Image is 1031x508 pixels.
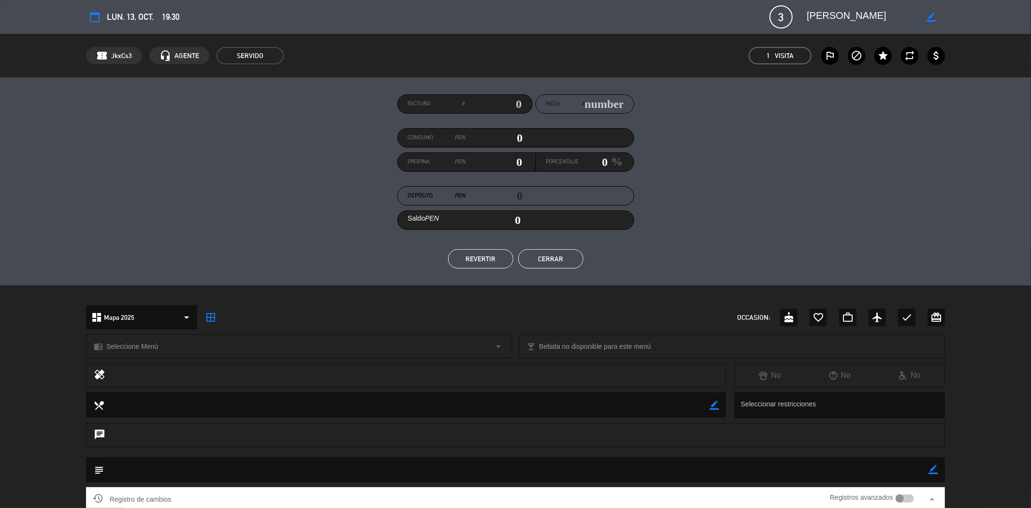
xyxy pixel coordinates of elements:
[770,5,793,29] span: 3
[106,341,158,352] span: Seleccione Menú
[710,401,719,410] i: border_color
[585,97,624,111] input: number
[904,50,915,61] i: repeat
[94,342,103,351] i: chrome_reader_mode
[930,312,942,323] i: card_giftcard
[86,8,103,26] button: calendar_today
[111,50,132,61] span: JkxCs3
[181,312,192,323] i: arrow_drop_down
[408,191,465,201] label: Depósito
[162,10,179,24] span: 19:30
[93,464,104,475] i: subject
[737,312,770,323] span: OCCASION:
[539,341,651,352] span: Bebida no disponible para este menú
[582,99,585,109] em: #
[448,249,513,269] button: REVERTIR
[735,369,805,382] div: No
[465,155,523,169] input: 0
[455,191,465,201] em: PEN
[805,369,874,382] div: No
[425,214,439,222] em: PEN
[824,50,836,61] i: outlined_flag
[546,99,561,109] span: Mesa
[455,133,465,143] em: PEN
[91,312,102,323] i: dashboard
[871,312,883,323] i: airplanemode_active
[107,10,154,24] span: lun. 13, oct.
[104,312,134,323] span: Mapa 2025
[767,50,770,61] span: 1
[926,493,938,505] i: arrow_drop_up
[579,155,608,169] input: 0
[493,341,505,352] i: arrow_drop_down
[462,99,465,109] em: #
[813,312,824,323] i: favorite_border
[875,369,944,382] div: No
[877,50,889,61] i: star
[93,493,172,505] span: Registro de cambios
[901,312,913,323] i: check
[217,47,284,64] span: SERVIDO
[174,50,199,61] span: AGENTE
[518,249,583,269] button: Cerrar
[527,342,536,351] i: local_bar
[775,50,794,61] em: Visita
[96,50,108,61] span: confirmation_number
[408,157,465,167] label: Propina
[94,369,105,382] i: healing
[89,11,101,23] i: calendar_today
[546,157,579,167] label: Porcentaje
[930,50,942,61] i: attach_money
[608,152,623,171] em: %
[160,50,171,61] i: headset_mic
[465,131,523,145] input: 0
[408,213,439,224] label: Saldo
[408,133,465,143] label: Consumo
[929,465,938,474] i: border_color
[842,312,854,323] i: work_outline
[465,97,522,111] input: 0
[93,400,104,410] i: local_dining
[783,312,795,323] i: cake
[94,429,105,442] i: chat
[454,157,465,167] em: PEN
[408,99,465,109] label: Factura
[851,50,862,61] i: block
[830,492,893,503] label: Registros avanzados
[927,13,936,22] i: border_color
[205,312,217,323] i: border_all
